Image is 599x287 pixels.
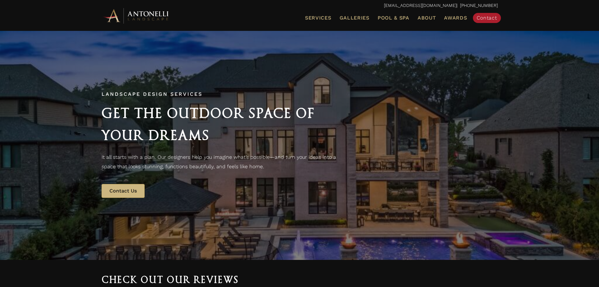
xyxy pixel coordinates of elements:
[302,14,334,22] a: Services
[415,14,439,22] a: About
[477,15,497,21] span: Contact
[305,15,331,20] span: Services
[102,7,171,24] img: Antonelli Horizontal Logo
[102,274,239,285] span: Check out our reviews
[378,15,409,21] span: Pool & Spa
[102,184,145,198] a: Contact Us
[418,15,436,20] span: About
[384,3,457,8] a: [EMAIL_ADDRESS][DOMAIN_NAME]
[109,188,137,194] span: Contact Us
[473,13,501,23] a: Contact
[102,152,347,171] p: It all starts with a plan. Our designers help you imagine what’s possible—and turn your ideas int...
[441,14,469,22] a: Awards
[340,15,369,21] span: Galleries
[375,14,412,22] a: Pool & Spa
[102,91,202,97] span: Landscape Design Services
[444,15,467,21] span: Awards
[337,14,372,22] a: Galleries
[102,105,315,143] span: Get the Outdoor Space of Your Dreams
[102,2,498,10] p: | [PHONE_NUMBER]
